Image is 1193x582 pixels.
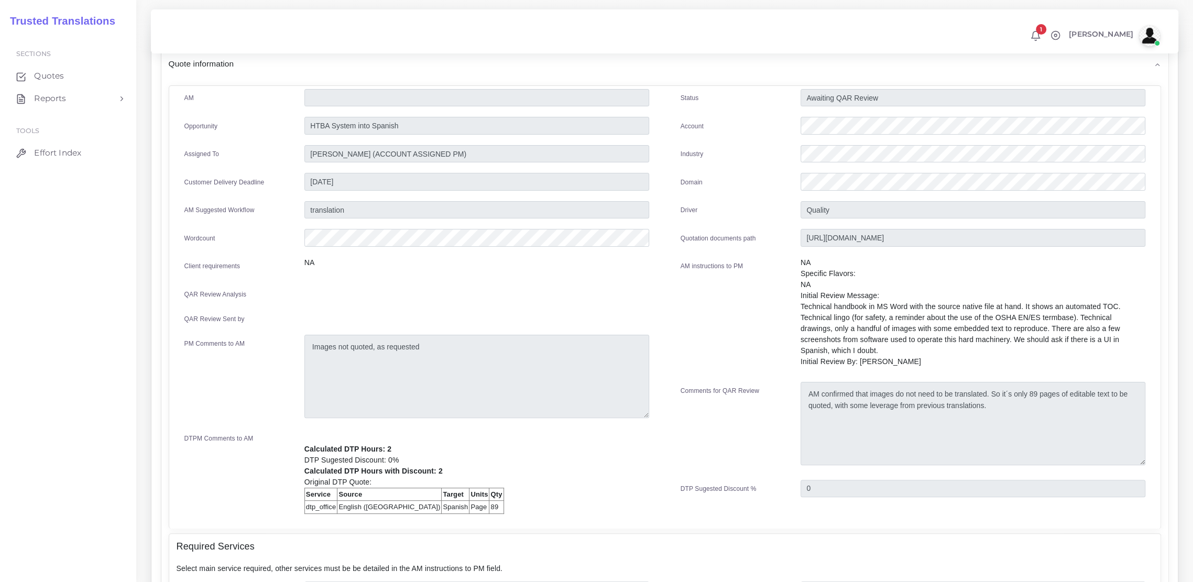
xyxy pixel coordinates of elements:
th: Source [337,488,442,501]
h2: Trusted Translations [3,15,115,27]
label: AM instructions to PM [681,261,743,271]
span: Effort Index [34,147,81,159]
label: Status [681,93,699,103]
img: avatar [1139,25,1160,46]
textarea: Images not quoted, as requested [304,335,649,418]
a: Reports [8,87,128,109]
label: AM Suggested Workflow [184,205,255,215]
span: [PERSON_NAME] [1069,30,1133,38]
p: NA Specific Flavors: NA Initial Review Message: Technical handbook in MS Word with the source nat... [801,257,1145,367]
h4: Required Services [177,541,255,553]
input: pm [304,145,649,163]
textarea: AM confirmed that images do not need to be translated. So it´s only 89 pages of editable text to ... [801,382,1145,465]
p: Select main service required, other services must be be detailed in the AM instructions to PM field. [177,563,1153,574]
td: Spanish [442,501,469,514]
td: 89 [489,501,504,514]
p: NA [304,257,649,268]
span: Quote information [169,58,234,70]
label: Assigned To [184,149,220,159]
label: QAR Review Sent by [184,314,245,324]
b: Calculated DTP Hours: 2 [304,445,391,453]
label: DTP Sugested Discount % [681,484,757,493]
th: Service [304,488,337,501]
label: PM Comments to AM [184,339,245,348]
span: Tools [16,127,40,135]
a: Trusted Translations [3,13,115,30]
label: Driver [681,205,698,215]
label: Domain [681,178,703,187]
label: AM [184,93,194,103]
label: DTPM Comments to AM [184,434,254,443]
a: 1 [1026,30,1045,41]
label: Quotation documents path [681,234,756,243]
span: Quotes [34,70,64,82]
label: Account [681,122,704,131]
label: Client requirements [184,261,240,271]
div: Quote information [161,50,1168,77]
th: Target [442,488,469,501]
td: Page [469,501,489,514]
a: Quotes [8,65,128,87]
span: Reports [34,93,66,104]
span: Sections [16,50,51,58]
label: QAR Review Analysis [184,290,247,299]
label: Comments for QAR Review [681,386,759,396]
th: Qty [489,488,504,501]
td: dtp_office [304,501,337,514]
div: DTP Sugested Discount: 0% Original DTP Quote: [297,433,657,514]
label: Opportunity [184,122,218,131]
a: [PERSON_NAME]avatar [1064,25,1164,46]
span: 1 [1036,24,1046,35]
th: Units [469,488,489,501]
label: Customer Delivery Deadline [184,178,265,187]
label: Industry [681,149,704,159]
td: English ([GEOGRAPHIC_DATA]) [337,501,442,514]
a: Effort Index [8,142,128,164]
b: Calculated DTP Hours with Discount: 2 [304,467,443,475]
label: Wordcount [184,234,215,243]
